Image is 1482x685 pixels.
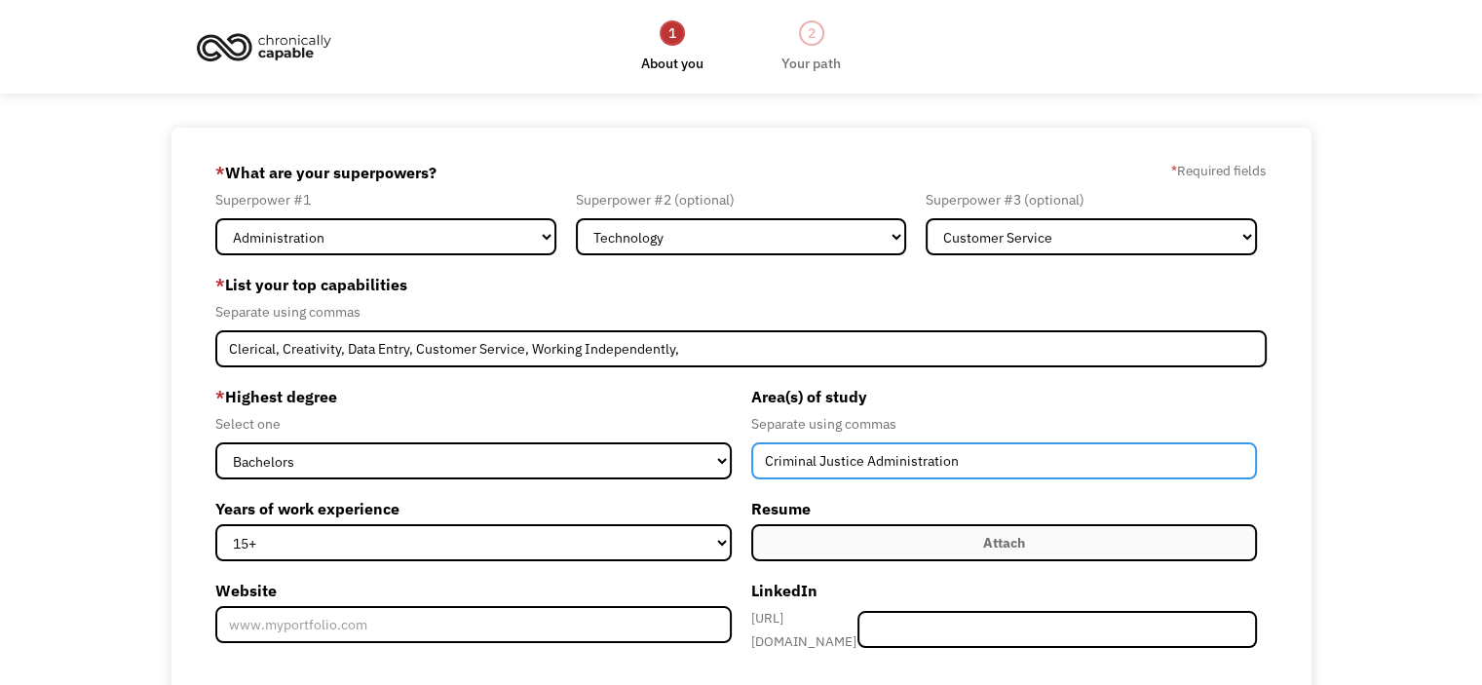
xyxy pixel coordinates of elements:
[781,52,841,75] div: Your path
[191,25,337,68] img: Chronically Capable logo
[1171,159,1267,182] label: Required fields
[751,381,1257,412] label: Area(s) of study
[215,300,1267,323] div: Separate using commas
[215,157,437,188] label: What are your superpowers?
[215,493,731,524] label: Years of work experience
[751,524,1257,561] label: Attach
[215,188,556,211] div: Superpower #1
[660,20,685,46] div: 1
[215,606,731,643] input: www.myportfolio.com
[215,330,1267,367] input: Videography, photography, accounting
[215,381,731,412] label: Highest degree
[641,19,703,75] a: 1About you
[751,575,1257,606] label: LinkedIn
[751,606,858,653] div: [URL][DOMAIN_NAME]
[751,442,1257,479] input: Anthropology, Education
[641,52,703,75] div: About you
[215,269,1267,300] label: List your top capabilities
[799,20,824,46] div: 2
[751,493,1257,524] label: Resume
[751,412,1257,436] div: Separate using commas
[926,188,1257,211] div: Superpower #3 (optional)
[215,575,731,606] label: Website
[781,19,841,75] a: 2Your path
[983,531,1025,554] div: Attach
[576,188,907,211] div: Superpower #2 (optional)
[215,412,731,436] div: Select one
